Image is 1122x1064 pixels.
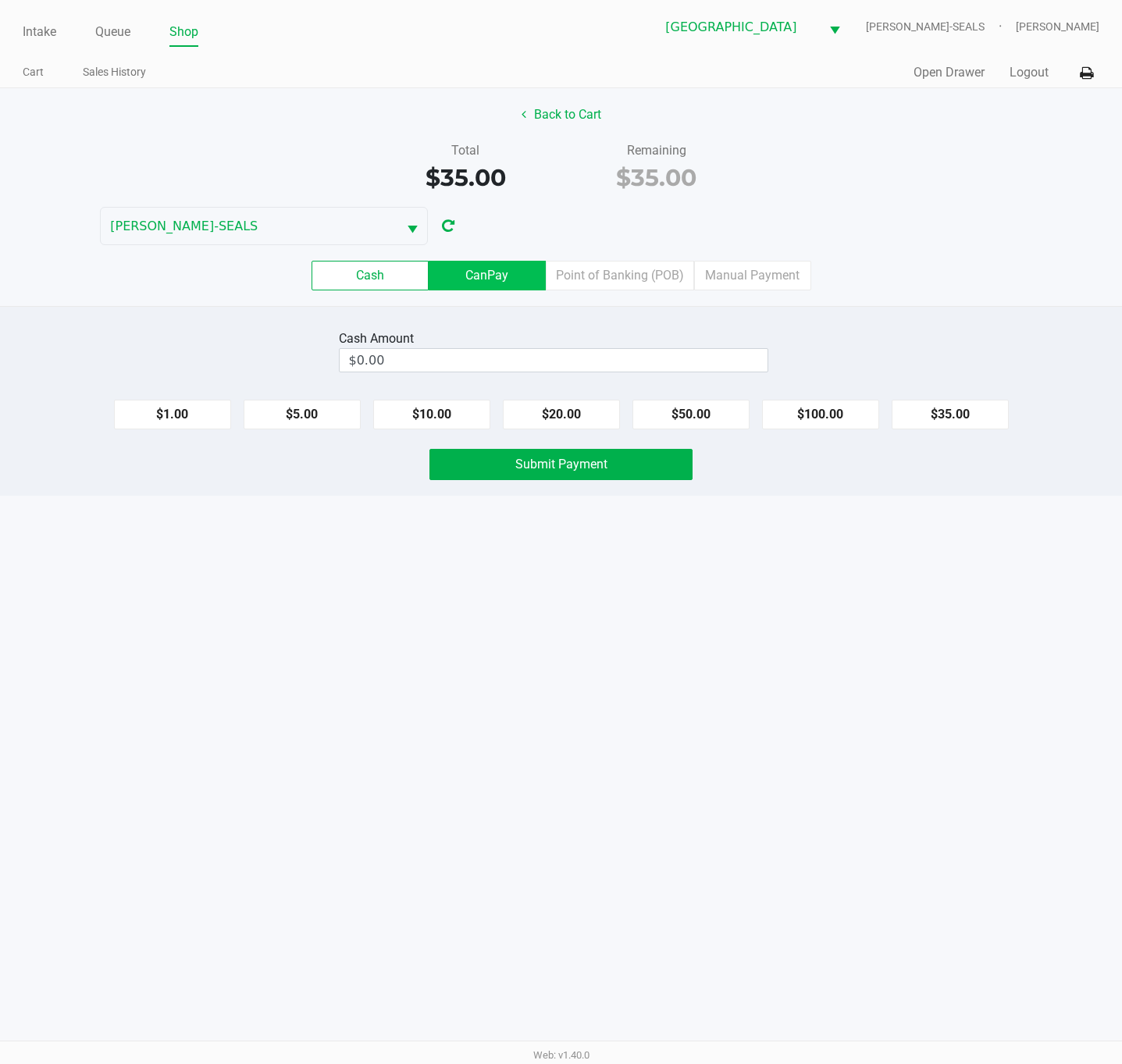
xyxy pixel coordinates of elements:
button: Select [820,9,850,45]
a: Queue [95,21,130,43]
div: $35.00 [573,160,741,195]
a: Sales History [83,62,146,82]
button: Open Drawer [914,63,985,82]
button: $50.00 [632,400,750,429]
div: Cash Amount [339,329,420,348]
span: [PERSON_NAME] [1016,19,1099,35]
button: $1.00 [114,400,231,429]
span: Submit Payment [515,457,607,472]
div: Remaining [573,141,741,160]
button: $5.00 [244,400,361,429]
span: [PERSON_NAME]-SEALS [866,19,1016,35]
span: Web: v1.40.0 [533,1049,589,1061]
label: Cash [312,261,429,290]
label: Manual Payment [694,261,811,290]
a: Intake [23,21,56,43]
label: CanPay [429,261,546,290]
label: Point of Banking (POB) [546,261,694,290]
a: Shop [169,21,198,43]
button: Submit Payment [429,449,693,480]
button: Back to Cart [511,100,611,130]
div: Total [382,141,550,160]
button: $35.00 [892,400,1009,429]
span: [PERSON_NAME]-SEALS [110,217,388,236]
span: [GEOGRAPHIC_DATA] [665,18,810,37]
button: $100.00 [762,400,879,429]
button: Select [397,208,427,244]
button: Logout [1010,63,1049,82]
button: $20.00 [503,400,620,429]
div: $35.00 [382,160,550,195]
a: Cart [23,62,44,82]
button: $10.00 [373,400,490,429]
